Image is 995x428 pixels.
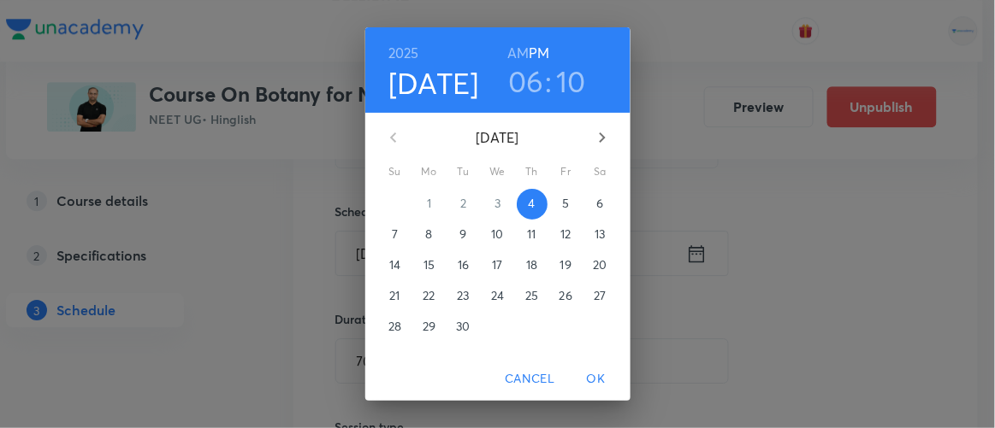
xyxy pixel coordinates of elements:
p: 8 [425,226,432,243]
button: 13 [585,220,616,250]
p: 16 [458,256,469,273]
button: 2025 [388,41,419,65]
span: Su [380,163,411,180]
p: [DATE] [414,127,582,148]
p: 23 [457,287,469,304]
p: 11 [527,226,536,243]
button: 22 [414,281,445,312]
button: 20 [585,250,616,281]
p: 19 [560,256,572,273]
button: 10 [483,220,513,250]
button: 29 [414,312,445,343]
p: 26 [560,287,572,304]
span: Mo [414,163,445,180]
span: Sa [585,163,616,180]
span: Th [517,163,548,180]
p: 25 [525,287,538,304]
button: 17 [483,250,513,281]
p: 9 [459,226,466,243]
button: 26 [551,281,582,312]
span: OK [576,368,617,390]
p: 18 [526,256,537,273]
button: 28 [380,312,411,343]
button: 10 [556,63,586,99]
span: We [483,163,513,180]
p: 20 [593,256,607,273]
p: 21 [389,287,400,304]
button: 23 [448,281,479,312]
button: 12 [551,220,582,250]
p: 7 [392,226,398,243]
button: 18 [517,250,548,281]
button: 6 [585,189,616,220]
h3: : [546,63,553,99]
p: 27 [594,287,606,304]
button: 25 [517,281,548,312]
button: 06 [508,63,544,99]
p: 12 [560,226,571,243]
button: PM [529,41,549,65]
p: 29 [423,318,435,335]
button: 21 [380,281,411,312]
p: 17 [492,256,502,273]
p: 15 [423,256,435,273]
button: 14 [380,250,411,281]
p: 10 [491,226,503,243]
span: Fr [551,163,582,180]
p: 4 [528,195,535,212]
span: Cancel [505,368,554,390]
button: 4 [517,189,548,220]
p: 28 [388,318,401,335]
p: 30 [456,318,470,335]
button: 9 [448,220,479,250]
button: Cancel [498,363,561,395]
p: 5 [562,195,569,212]
button: 8 [414,220,445,250]
button: 5 [551,189,582,220]
button: OK [569,363,624,395]
button: 11 [517,220,548,250]
span: Tu [448,163,479,180]
button: 16 [448,250,479,281]
button: AM [507,41,529,65]
button: 15 [414,250,445,281]
p: 24 [491,287,504,304]
button: [DATE] [388,65,479,101]
p: 14 [389,256,400,273]
button: 30 [448,312,479,343]
p: 6 [596,195,603,212]
p: 13 [595,226,605,243]
button: 19 [551,250,582,281]
button: 24 [483,281,513,312]
button: 27 [585,281,616,312]
button: 7 [380,220,411,250]
p: 22 [423,287,435,304]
